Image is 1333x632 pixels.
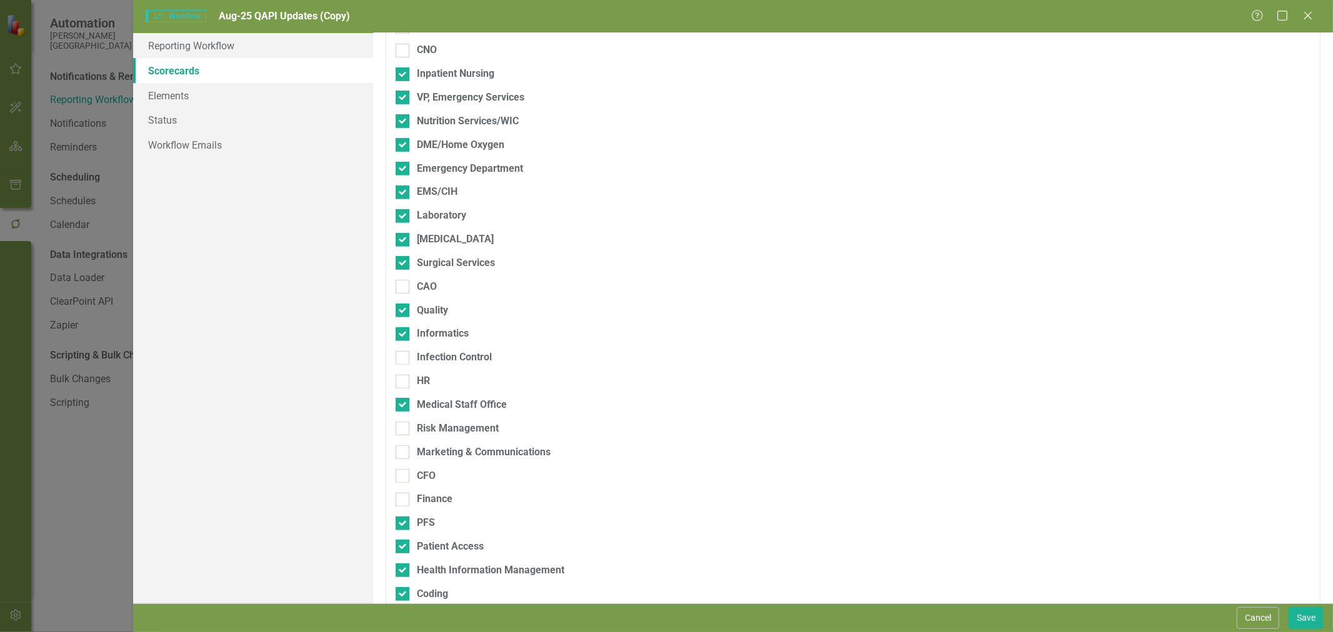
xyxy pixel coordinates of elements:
div: CNO [417,43,437,57]
a: Reporting Workflow [133,33,373,58]
div: Finance [417,492,452,506]
a: Scorecards [133,58,373,83]
div: Nutrition Services/WIC [417,114,519,129]
div: Laboratory [417,209,466,223]
div: Coding [417,587,448,601]
div: Informatics [417,327,469,341]
div: Patient Access [417,540,484,554]
div: Quality [417,304,448,318]
div: Marketing & Communications [417,445,551,460]
div: DME/Home Oxygen [417,138,504,152]
button: Save [1289,607,1324,629]
div: Medical Staff Office [417,398,507,412]
div: CFO [417,469,436,483]
a: Workflow Emails [133,132,373,157]
div: EMS/CIH [417,185,457,199]
div: Emergency Department [417,162,523,176]
div: PFS [417,516,435,530]
div: Risk Management [417,422,499,436]
div: CAO [417,280,437,294]
div: Inpatient Nursing [417,67,494,81]
div: HR [417,374,430,388]
div: Health Information Management [417,563,564,578]
div: Surgical Services [417,256,495,270]
a: Elements [133,83,373,108]
span: Aug-25 QAPI Updates (Copy) [219,10,350,22]
div: Infection Control [417,350,492,365]
a: Status [133,107,373,132]
div: [MEDICAL_DATA] [417,232,494,247]
button: Cancel [1237,607,1279,629]
span: Workflow [146,10,206,22]
div: VP, Emergency Services [417,91,524,105]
